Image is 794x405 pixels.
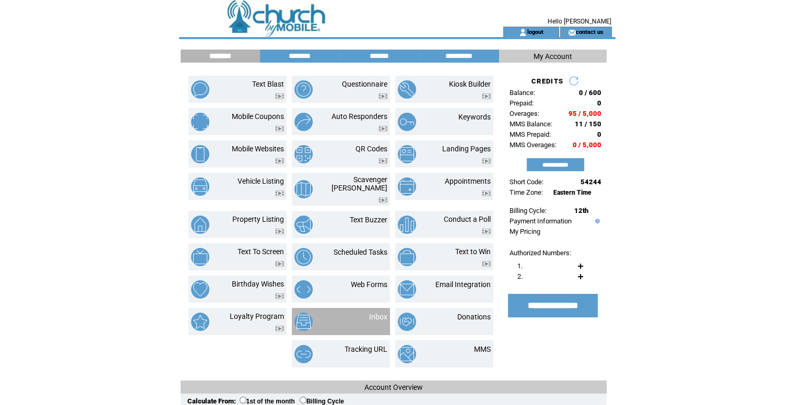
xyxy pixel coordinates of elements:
[398,313,416,331] img: donations.png
[240,397,246,403] input: 1st of the month
[369,313,387,321] a: Inbox
[553,189,591,196] span: Eastern Time
[300,397,306,403] input: Billing Cycle
[444,215,491,223] a: Conduct a Poll
[398,113,416,131] img: keywords.png
[527,28,543,35] a: logout
[238,247,284,256] a: Text To Screen
[191,216,209,234] img: property-listing.png
[517,272,523,280] span: 2.
[331,175,387,192] a: Scavenger [PERSON_NAME]
[509,130,551,138] span: MMS Prepaid:
[294,248,313,266] img: scheduled-tasks.png
[187,397,236,405] span: Calculate From:
[509,89,535,97] span: Balance:
[378,158,387,164] img: video.png
[474,345,491,353] a: MMS
[294,145,313,163] img: qr-codes.png
[509,99,534,107] span: Prepaid:
[458,113,491,121] a: Keywords
[294,80,313,99] img: questionnaire.png
[191,113,209,131] img: mobile-coupons.png
[455,247,491,256] a: Text to Win
[509,178,543,186] span: Short Code:
[342,80,387,88] a: Questionnaire
[275,261,284,267] img: video.png
[232,215,284,223] a: Property Listing
[275,158,284,164] img: video.png
[230,312,284,320] a: Loyalty Program
[252,80,284,88] a: Text Blast
[232,280,284,288] a: Birthday Wishes
[509,141,556,149] span: MMS Overages:
[576,28,603,35] a: contact us
[294,280,313,299] img: web-forms.png
[232,112,284,121] a: Mobile Coupons
[398,145,416,163] img: landing-pages.png
[378,197,387,203] img: video.png
[509,207,547,215] span: Billing Cycle:
[191,80,209,99] img: text-blast.png
[294,113,313,131] img: auto-responders.png
[580,178,601,186] span: 54244
[509,228,540,235] a: My Pricing
[275,293,284,299] img: video.png
[345,345,387,353] a: Tracking URL
[531,77,563,85] span: CREDITS
[597,99,601,107] span: 0
[517,262,523,270] span: 1.
[351,280,387,289] a: Web Forms
[568,28,576,37] img: contact_us_icon.gif
[398,177,416,196] img: appointments.png
[240,398,295,405] label: 1st of the month
[509,249,571,257] span: Authorized Numbers:
[509,188,543,196] span: Time Zone:
[519,28,527,37] img: account_icon.gif
[191,248,209,266] img: text-to-screen.png
[482,93,491,99] img: video.png
[574,207,588,215] span: 12th
[548,18,611,25] span: Hello [PERSON_NAME]
[275,190,284,196] img: video.png
[378,126,387,132] img: video.png
[275,126,284,132] img: video.png
[568,110,601,117] span: 95 / 5,000
[482,158,491,164] img: video.png
[482,190,491,196] img: video.png
[294,345,313,363] img: tracking-url.png
[378,93,387,99] img: video.png
[350,216,387,224] a: Text Buzzer
[191,145,209,163] img: mobile-websites.png
[575,120,601,128] span: 11 / 150
[398,345,416,363] img: mms.png
[482,229,491,234] img: video.png
[509,120,552,128] span: MMS Balance:
[294,180,313,198] img: scavenger-hunt.png
[579,89,601,97] span: 0 / 600
[294,216,313,234] img: text-buzzer.png
[334,248,387,256] a: Scheduled Tasks
[398,80,416,99] img: kiosk-builder.png
[331,112,387,121] a: Auto Responders
[191,177,209,196] img: vehicle-listing.png
[482,261,491,267] img: video.png
[300,398,344,405] label: Billing Cycle
[449,80,491,88] a: Kiosk Builder
[398,248,416,266] img: text-to-win.png
[275,326,284,331] img: video.png
[442,145,491,153] a: Landing Pages
[191,280,209,299] img: birthday-wishes.png
[573,141,601,149] span: 0 / 5,000
[534,52,572,61] span: My Account
[238,177,284,185] a: Vehicle Listing
[364,383,423,391] span: Account Overview
[509,110,539,117] span: Overages:
[191,313,209,331] img: loyalty-program.png
[435,280,491,289] a: Email Integration
[355,145,387,153] a: QR Codes
[275,229,284,234] img: video.png
[275,93,284,99] img: video.png
[509,217,572,225] a: Payment Information
[457,313,491,321] a: Donations
[294,313,313,331] img: inbox.png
